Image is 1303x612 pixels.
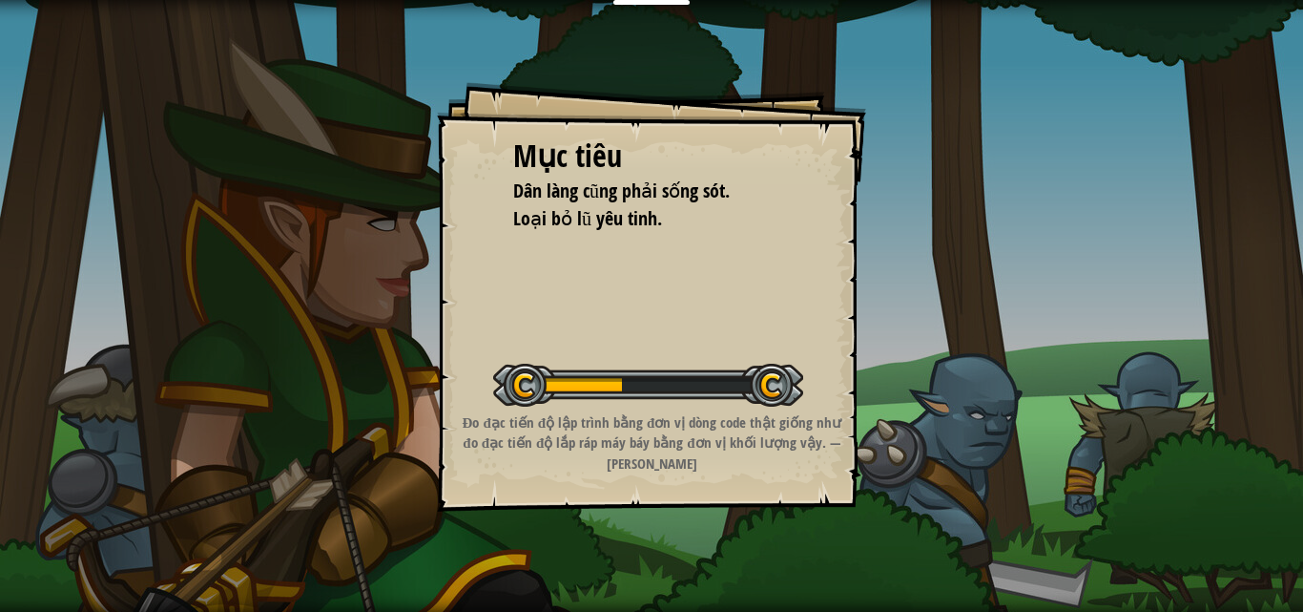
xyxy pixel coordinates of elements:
li: Dân làng cũng phải sống sót. [489,178,785,205]
strong: Đo đạc tiến độ lập trình bằng đơn vị dòng code thật giống như đo đạc tiến độ lắp ráp máy báy bằng... [463,412,842,474]
div: Mục tiêu [513,135,790,179]
li: Loại bỏ lũ yêu tinh. [489,205,785,233]
span: Dân làng cũng phải sống sót. [513,178,730,203]
span: Loại bỏ lũ yêu tinh. [513,205,662,231]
